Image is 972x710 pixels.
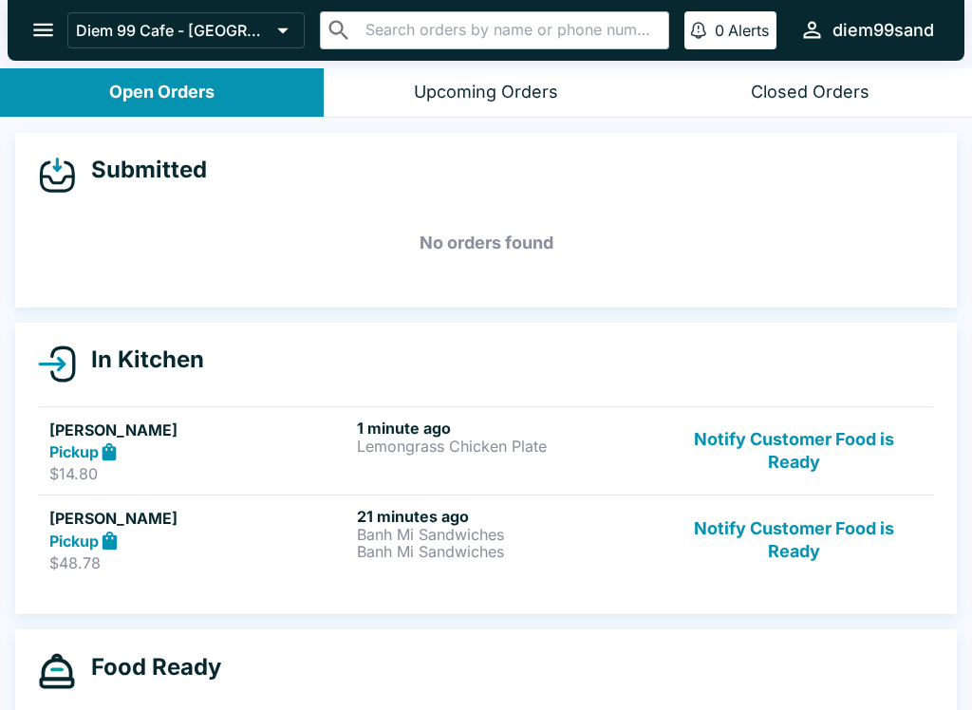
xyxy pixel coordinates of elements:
[19,6,67,54] button: open drawer
[49,464,349,483] p: $14.80
[76,653,221,682] h4: Food Ready
[360,17,661,44] input: Search orders by name or phone number
[665,507,923,572] button: Notify Customer Food is Ready
[49,532,99,551] strong: Pickup
[728,21,769,40] p: Alerts
[665,419,923,484] button: Notify Customer Food is Ready
[76,156,207,184] h4: Submitted
[357,419,657,438] h6: 1 minute ago
[38,406,934,495] a: [PERSON_NAME]Pickup$14.801 minute agoLemongrass Chicken PlateNotify Customer Food is Ready
[414,82,558,103] div: Upcoming Orders
[49,507,349,530] h5: [PERSON_NAME]
[49,442,99,461] strong: Pickup
[38,209,934,277] h5: No orders found
[832,19,934,42] div: diem99sand
[76,21,270,40] p: Diem 99 Cafe - [GEOGRAPHIC_DATA]
[357,526,657,543] p: Banh Mi Sandwiches
[49,553,349,572] p: $48.78
[357,507,657,526] h6: 21 minutes ago
[38,495,934,584] a: [PERSON_NAME]Pickup$48.7821 minutes agoBanh Mi SandwichesBanh Mi SandwichesNotify Customer Food i...
[357,543,657,560] p: Banh Mi Sandwiches
[357,438,657,455] p: Lemongrass Chicken Plate
[49,419,349,441] h5: [PERSON_NAME]
[109,82,215,103] div: Open Orders
[67,12,305,48] button: Diem 99 Cafe - [GEOGRAPHIC_DATA]
[751,82,869,103] div: Closed Orders
[792,9,942,50] button: diem99sand
[715,21,724,40] p: 0
[76,346,204,374] h4: In Kitchen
